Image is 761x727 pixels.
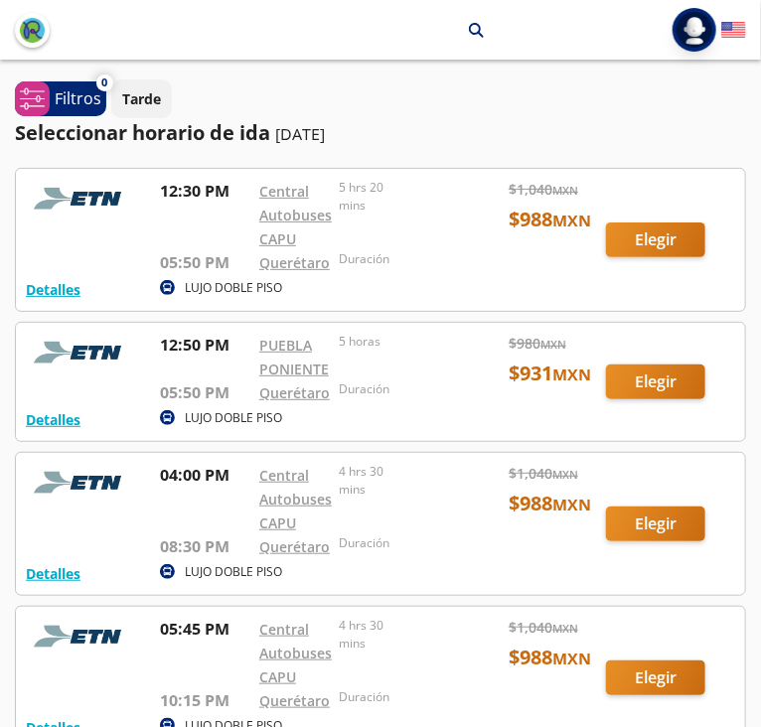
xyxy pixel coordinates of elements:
p: LUJO DOBLE PISO [185,563,282,581]
button: English [721,18,746,43]
a: Querétaro [259,253,330,272]
a: Central Autobuses CAPU [259,620,332,686]
button: Detalles [26,409,80,430]
button: Detalles [26,279,80,300]
p: Seleccionar horario de ida [15,118,270,148]
button: Abrir menú de usuario [673,8,716,52]
p: LUJO DOBLE PISO [185,279,282,297]
a: Central Autobuses CAPU [259,182,332,248]
button: back [15,13,50,48]
p: LUJO DOBLE PISO [185,409,282,427]
p: Filtros [55,86,101,110]
a: PUEBLA PONIENTE [259,336,329,378]
span: 0 [102,74,108,91]
button: Detalles [26,563,80,584]
a: Querétaro [259,383,330,402]
p: Tarde [122,88,161,109]
a: Central Autobuses CAPU [259,466,332,532]
p: Santiago de Querétaro [305,20,454,41]
p: [DATE] [275,122,325,146]
a: Querétaro [259,537,330,556]
p: Puebla [233,20,280,41]
button: Tarde [111,79,172,118]
a: Querétaro [259,691,330,710]
button: 0Filtros [15,81,106,116]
